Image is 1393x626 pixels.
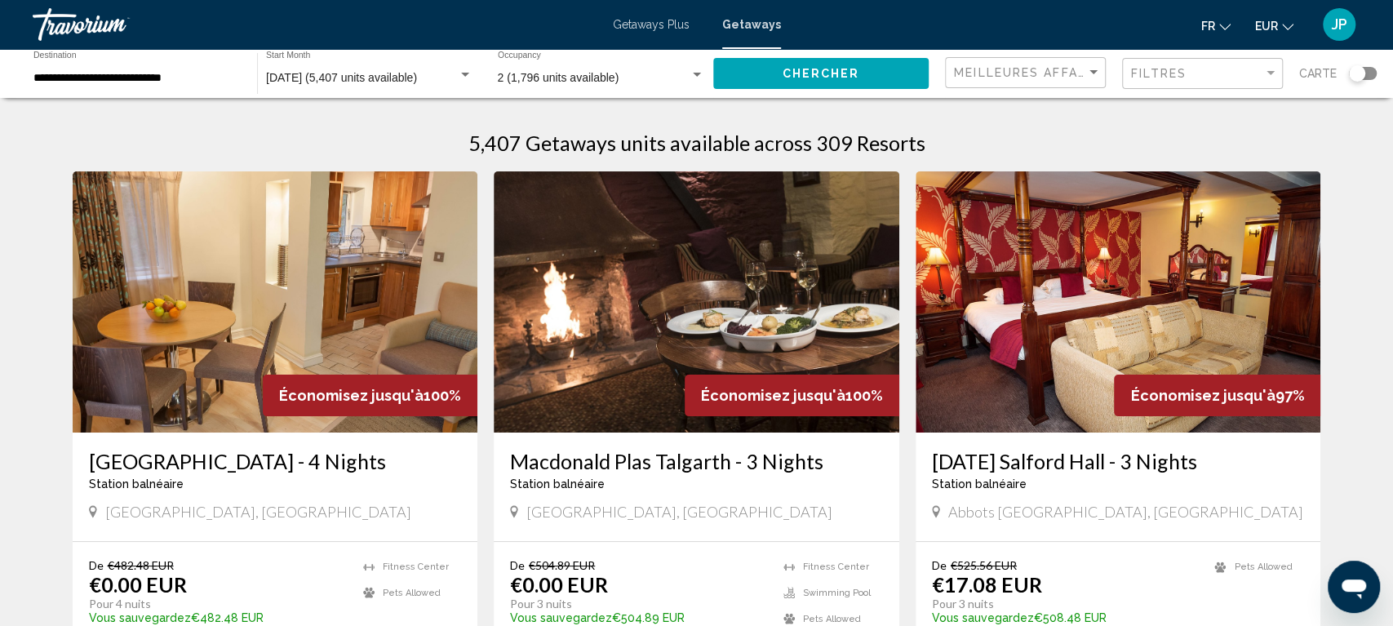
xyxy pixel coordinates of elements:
[468,131,925,155] h1: 5,407 Getaways units available across 309 Resorts
[803,588,871,598] span: Swimming Pool
[932,597,1199,611] p: Pour 3 nuits
[1328,561,1380,613] iframe: Bouton de lancement de la fenêtre de messagerie
[1255,14,1293,38] button: Change currency
[89,572,187,597] p: €0.00 EUR
[510,611,612,624] span: Vous sauvegardez
[951,558,1017,572] span: €525.56 EUR
[932,449,1305,473] a: [DATE] Salford Hall - 3 Nights
[1201,20,1215,33] span: fr
[932,611,1199,624] p: €508.48 EUR
[510,558,525,572] span: De
[383,588,441,598] span: Pets Allowed
[73,171,478,433] img: 1916I01X.jpg
[713,58,929,88] button: Chercher
[263,375,477,416] div: 100%
[510,597,767,611] p: Pour 3 nuits
[932,611,1034,624] span: Vous sauvegardez
[510,572,608,597] p: €0.00 EUR
[498,71,619,84] span: 2 (1,796 units available)
[108,558,174,572] span: €482.48 EUR
[932,477,1027,491] span: Station balnéaire
[613,18,690,31] a: Getaways Plus
[803,562,869,572] span: Fitness Center
[1114,375,1320,416] div: 97%
[782,68,859,81] span: Chercher
[279,387,424,404] span: Économisez jusqu'à
[89,597,348,611] p: Pour 4 nuits
[526,503,832,521] span: [GEOGRAPHIC_DATA], [GEOGRAPHIC_DATA]
[383,562,449,572] span: Fitness Center
[510,611,767,624] p: €504.89 EUR
[494,171,899,433] img: 1846O01X.jpg
[1255,20,1278,33] span: EUR
[803,614,861,624] span: Pets Allowed
[89,477,184,491] span: Station balnéaire
[1332,16,1347,33] span: JP
[1234,562,1292,572] span: Pets Allowed
[1122,57,1283,91] button: Filter
[1318,7,1360,42] button: User Menu
[89,558,104,572] span: De
[948,503,1303,521] span: Abbots [GEOGRAPHIC_DATA], [GEOGRAPHIC_DATA]
[510,449,883,473] a: Macdonald Plas Talgarth - 3 Nights
[33,8,597,41] a: Travorium
[89,449,462,473] a: [GEOGRAPHIC_DATA] - 4 Nights
[722,18,781,31] a: Getaways
[529,558,595,572] span: €504.89 EUR
[510,477,605,491] span: Station balnéaire
[1131,67,1187,80] span: Filtres
[1130,387,1275,404] span: Économisez jusqu'à
[105,503,411,521] span: [GEOGRAPHIC_DATA], [GEOGRAPHIC_DATA]
[954,66,1108,79] span: Meilleures affaires
[1201,14,1231,38] button: Change language
[1299,62,1337,85] span: Carte
[701,387,845,404] span: Économisez jusqu'à
[89,611,191,624] span: Vous sauvegardez
[685,375,899,416] div: 100%
[932,558,947,572] span: De
[954,66,1101,80] mat-select: Sort by
[266,71,417,84] span: [DATE] (5,407 units available)
[916,171,1321,433] img: DM88I01X.jpg
[932,572,1042,597] p: €17.08 EUR
[89,611,348,624] p: €482.48 EUR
